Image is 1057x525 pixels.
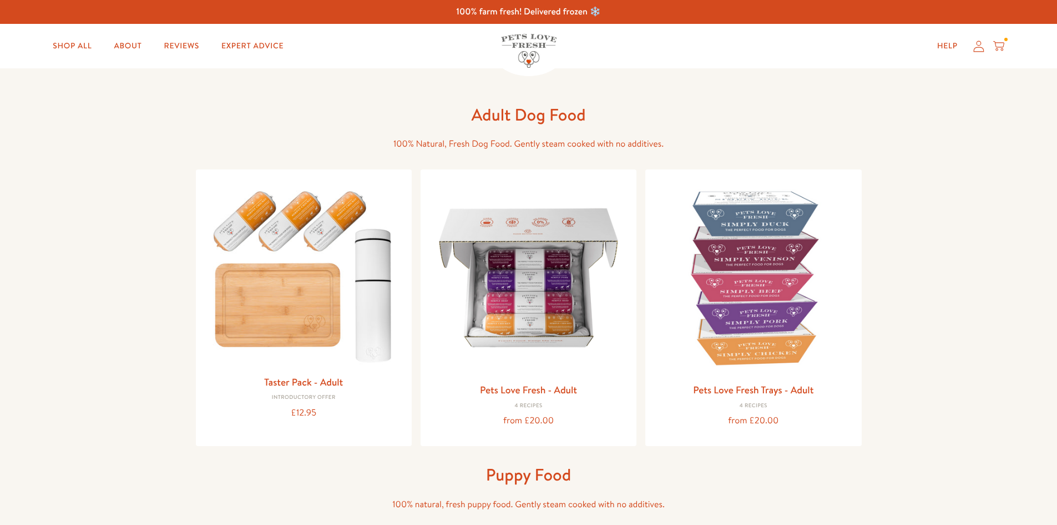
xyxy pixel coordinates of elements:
span: 100% natural, fresh puppy food. Gently steam cooked with no additives. [392,498,665,511]
img: Pets Love Fresh [501,34,557,68]
a: Reviews [155,35,208,57]
span: 100% Natural, Fresh Dog Food. Gently steam cooked with no additives. [393,138,664,150]
a: Pets Love Fresh - Adult [480,383,577,397]
a: Help [928,35,967,57]
a: Pets Love Fresh Trays - Adult [693,383,813,397]
img: Taster Pack - Adult [205,178,403,369]
img: Pets Love Fresh Trays - Adult [654,178,852,377]
img: Pets Love Fresh - Adult [429,178,628,377]
div: 4 Recipes [654,403,852,409]
a: Taster Pack - Adult [264,375,343,389]
a: About [105,35,150,57]
div: £12.95 [205,406,403,421]
div: from £20.00 [429,413,628,428]
a: Shop All [44,35,100,57]
h1: Adult Dog Food [351,104,706,126]
div: from £20.00 [654,413,852,428]
a: Expert Advice [213,35,292,57]
h1: Puppy Food [351,464,706,486]
div: 4 Recipes [429,403,628,409]
div: Introductory Offer [205,394,403,401]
